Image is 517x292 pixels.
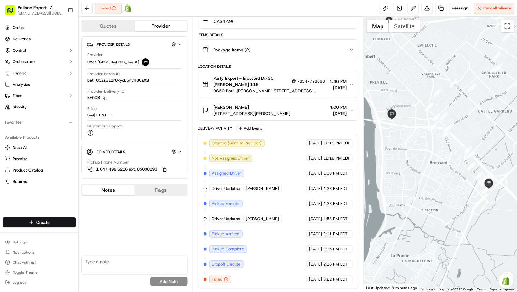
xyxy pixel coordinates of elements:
[18,11,63,16] span: [EMAIL_ADDRESS][DOMAIN_NAME]
[212,261,241,267] span: Dropoff Enroute
[13,36,31,42] span: Deliveries
[212,201,240,207] span: Pickup Enroute
[87,89,124,94] span: Provider Delivery ID
[13,70,26,76] span: Engage
[406,20,415,28] div: 48
[492,53,501,61] div: 44
[246,186,279,191] span: [PERSON_NAME]
[13,280,26,285] span: Log out
[6,25,115,35] p: Welcome 👋
[198,32,359,38] div: Items Details
[18,4,47,11] span: Balloon Expert
[212,186,241,191] span: Driver Updated
[483,185,491,193] div: 18
[13,167,43,173] span: Product Catalog
[6,6,19,19] img: Nash
[3,258,76,267] button: Chat with us!
[16,41,113,47] input: Got a question? Start typing here...
[214,47,251,53] span: Package Items ( 2 )
[212,216,241,222] span: Driver Updated
[87,123,122,129] span: Customer Support
[212,155,250,161] span: Not Assigned Driver
[3,117,76,127] div: Favorites
[474,3,514,14] button: CancelDelivery
[323,261,348,267] span: 2:16 PM EDT
[433,89,441,97] div: 30
[323,201,348,207] span: 1:38 PM EDT
[6,60,18,72] img: 1736555255976-a54dd68f-1ca7-489b-9aae-adbdc363a1c4
[236,125,264,132] button: Add Event
[63,107,76,112] span: Pylon
[430,122,438,130] div: 7
[323,231,348,237] span: 2:11 PM EDT
[3,217,76,227] button: Create
[323,155,350,161] span: 12:18 PM EDT
[13,59,35,65] span: Orchestrate
[297,79,325,84] span: 73347793068
[484,5,512,11] span: Cancel Delivery
[482,186,490,194] div: 17
[309,140,322,146] span: [DATE]
[364,284,420,292] div: Last Updated: 8 minutes ago
[87,147,182,157] button: Driver Details
[309,246,322,252] span: [DATE]
[107,62,115,70] button: Start new chat
[3,238,76,247] button: Settings
[214,75,289,88] span: Party Expert - Brossard Dix30 [PERSON_NAME] 115
[3,91,76,101] button: Fleet
[214,104,249,110] span: [PERSON_NAME]
[3,177,76,187] button: Returns
[123,3,133,13] a: Shopify
[3,68,76,78] button: Engage
[124,4,132,12] img: Shopify
[198,126,233,131] div: Delivery Activity
[309,201,322,207] span: [DATE]
[212,140,262,146] span: Created (Sent To Provider)
[214,18,304,25] span: CA$42.96
[135,21,187,31] button: Provider
[479,176,487,184] div: 22
[82,185,135,195] button: Notes
[309,155,322,161] span: [DATE]
[13,145,27,150] span: Nash AI
[330,78,347,85] span: 1:46 PM
[425,103,433,112] div: 29
[3,79,76,90] a: Analytics
[408,287,435,292] button: Keyboard shortcuts
[330,85,347,91] span: [DATE]
[490,288,515,291] a: Report a map error
[212,171,242,176] span: Assigned Driver
[323,186,348,191] span: 1:38 PM EDT
[198,71,358,98] button: Party Expert - Brossard Dix30 [PERSON_NAME] 115733477930689650 Boul. [PERSON_NAME][STREET_ADDRESS...
[13,91,48,98] span: Knowledge Base
[87,95,107,101] button: BF5CB
[3,143,76,153] button: Nash AI
[3,57,76,67] button: Orchestrate
[3,45,76,55] button: Control
[440,112,448,120] div: 9
[87,166,168,173] a: +1 647 498 5216 ext. 85008193
[365,283,386,292] img: Google
[309,186,322,191] span: [DATE]
[13,25,25,31] span: Orders
[490,65,498,73] div: 33
[60,91,101,98] span: API Documentation
[309,231,322,237] span: [DATE]
[365,283,386,292] a: Open this area in Google Maps (opens a new window)
[3,34,76,44] a: Deliveries
[4,89,51,100] a: 📗Knowledge Base
[425,103,433,112] div: 28
[87,112,106,118] span: CA$11.51
[3,165,76,175] button: Product Catalog
[198,100,358,120] button: [PERSON_NAME][STREET_ADDRESS][PERSON_NAME]4:00 PM[DATE]
[486,179,494,187] div: 19
[53,92,58,97] div: 💻
[95,3,122,14] button: Failed
[323,246,348,252] span: 2:16 PM EDT
[246,216,279,222] span: [PERSON_NAME]
[330,110,347,117] span: [DATE]
[467,150,475,159] div: 11
[94,166,157,172] span: +1 647 498 5216 ext. 85008193
[330,104,347,110] span: 4:00 PM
